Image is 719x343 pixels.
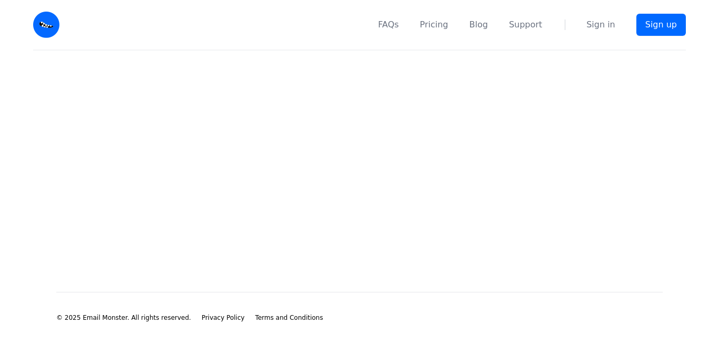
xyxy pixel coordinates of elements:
[470,18,488,31] a: Blog
[202,313,245,322] a: Privacy Policy
[202,314,245,321] span: Privacy Policy
[255,314,323,321] span: Terms and Conditions
[586,18,615,31] a: Sign in
[255,313,323,322] a: Terms and Conditions
[56,313,191,322] li: © 2025 Email Monster. All rights reserved.
[420,18,448,31] a: Pricing
[509,18,542,31] a: Support
[636,14,686,36] a: Sign up
[378,18,398,31] a: FAQs
[33,12,59,38] img: Email Monster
